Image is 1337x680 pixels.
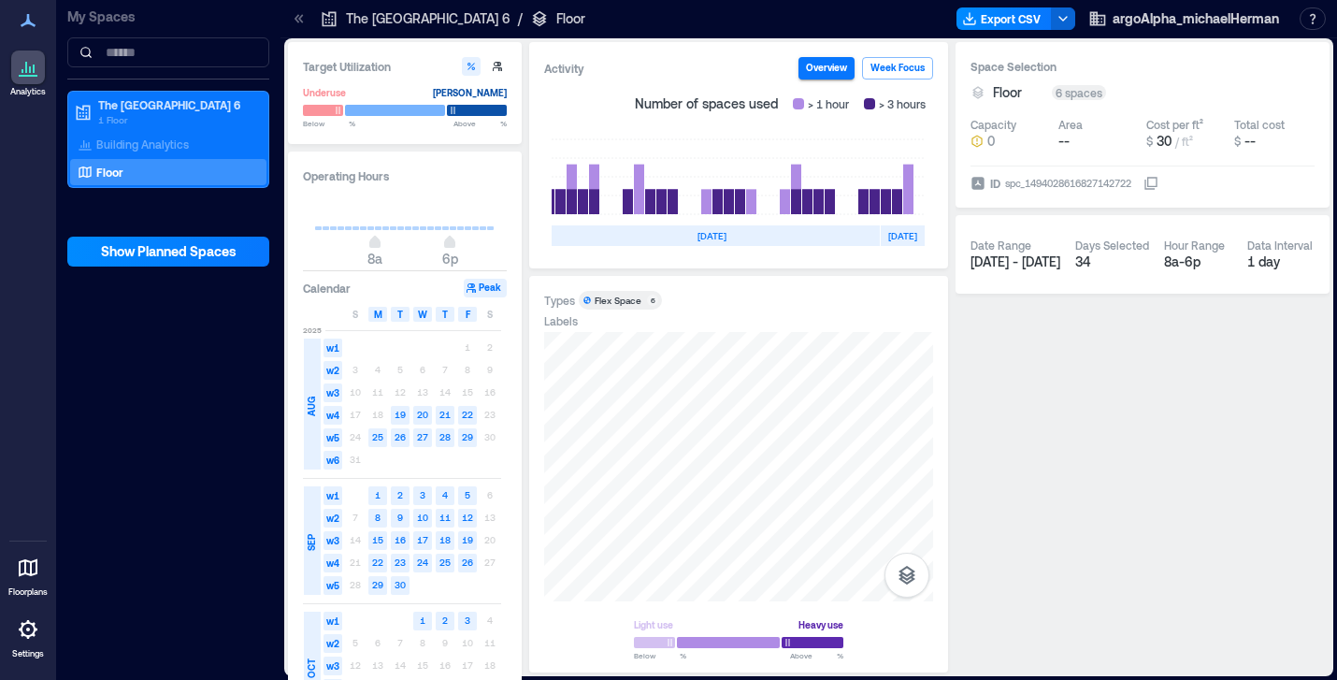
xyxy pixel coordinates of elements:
div: Underuse [303,83,346,102]
div: Cost per ft² [1146,117,1203,132]
span: w5 [323,428,342,447]
text: 10 [417,512,428,523]
div: 6 [647,295,658,306]
text: 4 [442,489,448,500]
text: 22 [462,409,473,420]
span: $ [1234,135,1241,148]
div: 34 [1075,253,1149,271]
text: 2 [397,489,403,500]
span: M [374,307,382,322]
div: Days Selected [1075,238,1149,253]
button: $ 30 / ft² [1146,132,1227,151]
p: Building Analytics [96,137,189,152]
span: w5 [323,576,342,595]
span: S [487,307,493,322]
span: w4 [323,406,342,425]
text: 24 [417,557,428,568]
p: Floor [96,165,123,180]
h3: Target Utilization [303,57,507,76]
span: F [466,307,470,322]
span: / ft² [1175,135,1193,148]
span: w2 [323,361,342,380]
span: > 1 hour [808,94,849,113]
div: 1 day [1247,253,1315,271]
span: Above % [453,118,507,129]
div: Activity [544,59,584,78]
text: 25 [439,557,451,568]
span: -- [1244,133,1256,149]
text: 17 [417,534,428,545]
div: Number of spaces used [627,87,933,121]
span: $ [1146,135,1153,148]
span: w3 [323,383,342,402]
button: Floor [993,83,1044,102]
text: 22 [372,557,383,568]
button: Export CSV [956,7,1052,30]
text: 19 [395,409,406,420]
button: IDspc_1494028616827142722 [1143,176,1158,191]
span: w3 [323,657,342,675]
span: w2 [323,634,342,653]
span: Show Planned Spaces [101,242,237,261]
button: Overview [798,57,855,80]
span: 8a [367,251,382,267]
span: T [397,307,403,322]
text: 30 [395,579,406,590]
text: 11 [439,512,451,523]
span: 2025 [303,325,322,336]
div: Hour Range [1164,238,1225,253]
div: Total cost [1234,117,1285,132]
span: AUG [304,397,319,416]
span: w2 [323,509,342,528]
div: Capacity [970,117,1016,132]
div: 6 spaces [1052,85,1106,100]
text: 26 [395,431,406,442]
text: 3 [420,489,425,500]
span: T [442,307,448,322]
h3: Calendar [303,279,351,297]
text: 15 [372,534,383,545]
span: SEP [304,534,319,551]
span: OCT [304,658,319,678]
span: w1 [323,339,342,357]
text: 23 [395,557,406,568]
span: 0 [987,132,995,151]
h3: Operating Hours [303,166,507,185]
button: Peak [464,279,507,297]
p: Floor [556,9,585,28]
div: Area [1058,117,1083,132]
span: Below % [634,650,686,661]
button: argoAlpha_michaelHerman [1083,4,1285,34]
text: 3 [465,615,470,626]
text: 26 [462,557,473,568]
div: spc_1494028616827142722 [1003,174,1133,193]
button: Show Planned Spaces [67,237,269,267]
span: w1 [323,612,342,630]
text: 9 [397,512,403,523]
text: 5 [465,489,470,500]
div: [DATE] [881,225,925,246]
div: Types [544,293,575,308]
text: 18 [439,534,451,545]
text: 12 [462,512,473,523]
text: 1 [375,489,381,500]
div: [PERSON_NAME] [433,83,507,102]
text: 29 [462,431,473,442]
p: The [GEOGRAPHIC_DATA] 6 [98,97,255,112]
text: 21 [439,409,451,420]
div: [DATE] [544,225,880,246]
span: w6 [323,451,342,470]
text: 19 [462,534,473,545]
span: Below % [303,118,355,129]
span: argoAlpha_michaelHerman [1113,9,1279,28]
text: 28 [439,431,451,442]
div: Heavy use [798,615,843,634]
div: Light use [634,615,673,634]
button: Week Focus [862,57,933,80]
span: 30 [1157,133,1172,149]
span: w1 [323,486,342,505]
text: 8 [375,512,381,523]
h3: Space Selection [970,57,1315,76]
text: 27 [417,431,428,442]
p: Settings [12,648,44,659]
